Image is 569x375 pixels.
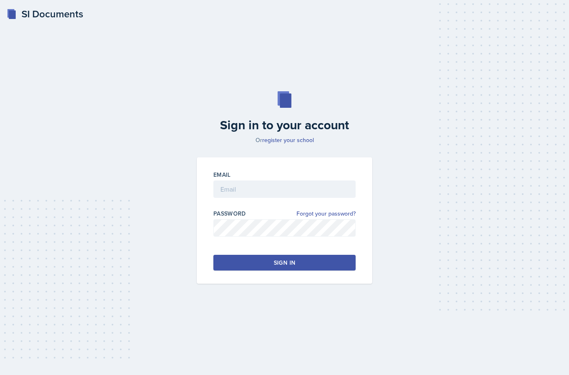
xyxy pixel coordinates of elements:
[192,136,377,144] p: Or
[296,209,356,218] a: Forgot your password?
[213,171,231,179] label: Email
[213,209,246,218] label: Password
[213,255,356,271] button: Sign in
[192,118,377,133] h2: Sign in to your account
[262,136,314,144] a: register your school
[7,7,83,21] a: SI Documents
[274,259,295,267] div: Sign in
[213,180,356,198] input: Email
